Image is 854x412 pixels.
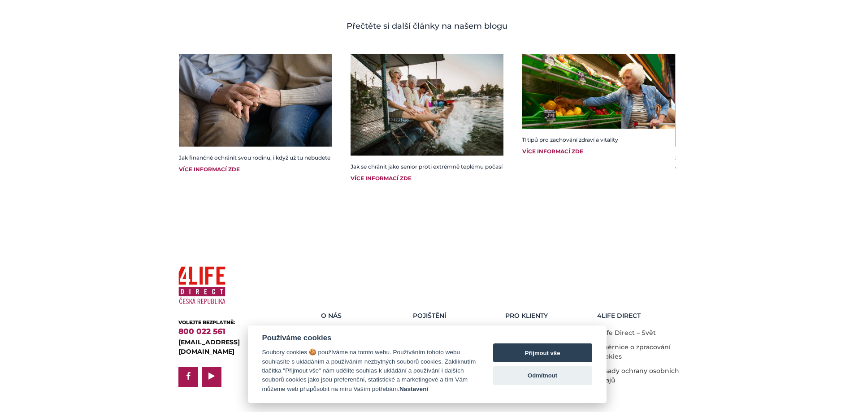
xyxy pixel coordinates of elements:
a: 800 022 561 [178,327,225,336]
div: VOLEJTE BEZPLATNĚ: [178,319,293,326]
a: Zásady ochrany osobních údajů [597,367,679,384]
div: Více informací zde [675,165,828,173]
a: Směrnice o zpracování cookies [597,343,671,360]
div: Více informací zde [179,165,332,173]
div: Používáme cookies [262,334,476,343]
div: Více informací zde [351,174,503,182]
img: 4Life Direct Česká republika logo [178,263,225,308]
div: Soubory cookies 🍪 používáme na tomto webu. Používáním tohoto webu souhlasíte s ukládáním a použív... [262,348,476,394]
h4: Přečtěte si další články na našem blogu [178,20,676,32]
a: Senioři v léte vedle vody.Jak se chránit jako senior proti extrémně teplému počasíVíce informací zde [351,54,503,190]
div: Více informací zde [522,147,675,156]
a: 11 tipů pro zachování zdraví a vitalityVíce informací zde [522,54,675,163]
button: Nastavení [399,386,428,393]
a: lékař mozekJak předejít mozkové mrtvici?Více informací zde [675,54,828,181]
a: [EMAIL_ADDRESS][DOMAIN_NAME] [178,338,240,356]
img: lékař mozek [675,54,828,147]
h6: Jak se chránit jako senior proti extrémně teplému počasí [351,163,503,171]
h6: Jak finančně ochránit svou rodinu, i když už tu nebudete [179,154,332,162]
button: Odmítnout [493,366,592,385]
img: Senioři v léte vedle vody. [351,54,503,156]
h5: O nás [321,312,407,320]
button: Přijmout vše [493,343,592,362]
a: 4Life Direct – Svět [597,329,656,337]
h5: Pro Klienty [505,312,591,320]
h5: Pojištění [413,312,499,320]
a: Jak finančně ochránit svou rodinu, i když už tu nebudeteVíce informací zde [179,54,332,181]
h5: 4LIFE DIRECT [597,312,683,320]
h6: Jak předejít mozkové mrtvici? [675,154,828,162]
h6: 11 tipů pro zachování zdraví a vitality [522,136,675,144]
